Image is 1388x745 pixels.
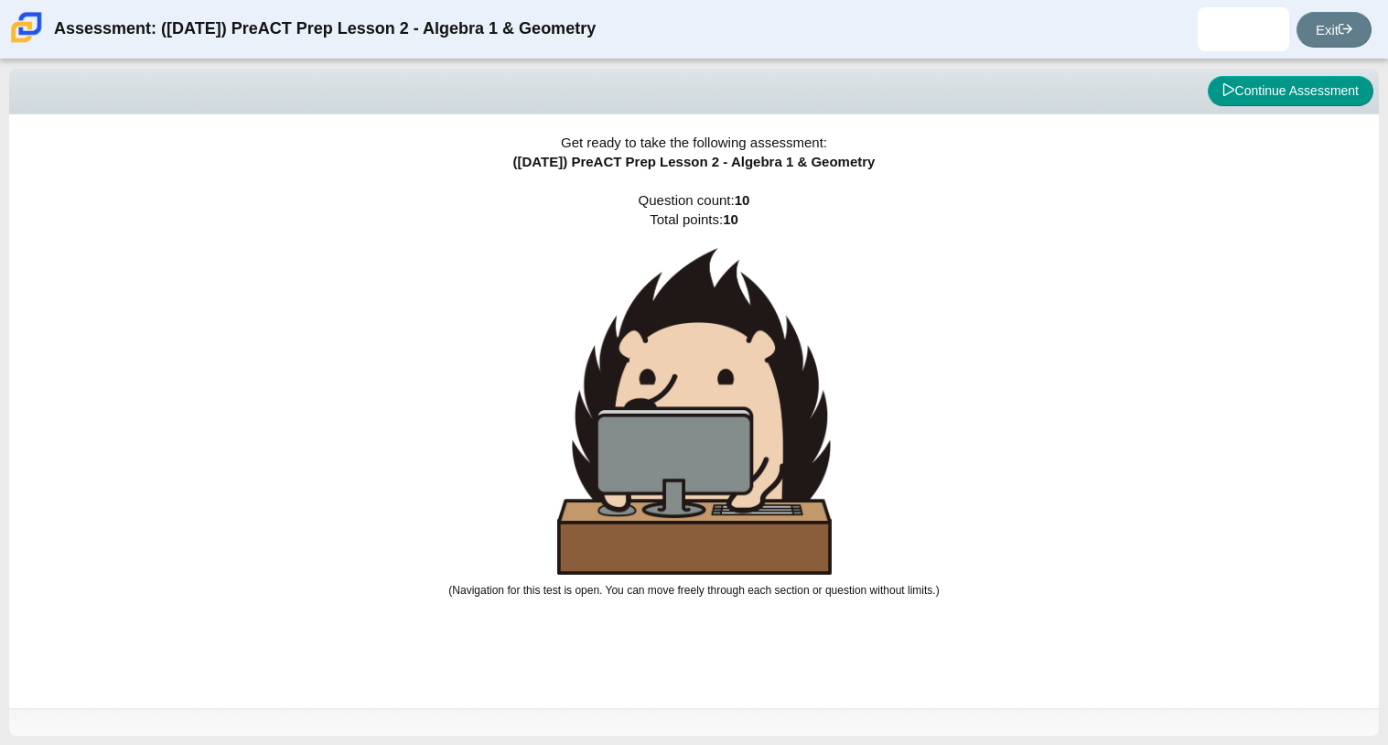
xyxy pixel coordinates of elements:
div: Assessment: ([DATE]) PreACT Prep Lesson 2 - Algebra 1 & Geometry [54,7,596,51]
img: keyla.mataduran.wFwyKh [1229,15,1258,44]
button: Continue Assessment [1208,76,1373,107]
img: Carmen School of Science & Technology [7,8,46,47]
span: Get ready to take the following assessment: [561,135,827,150]
span: Question count: Total points: [448,192,939,597]
small: (Navigation for this test is open. You can move freely through each section or question without l... [448,584,939,597]
a: Exit [1297,12,1372,48]
a: Carmen School of Science & Technology [7,34,46,49]
b: 10 [735,192,750,208]
b: 10 [723,211,738,227]
span: ([DATE]) PreACT Prep Lesson 2 - Algebra 1 & Geometry [513,154,876,169]
img: hedgehog-behind-computer-large.png [557,248,832,575]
